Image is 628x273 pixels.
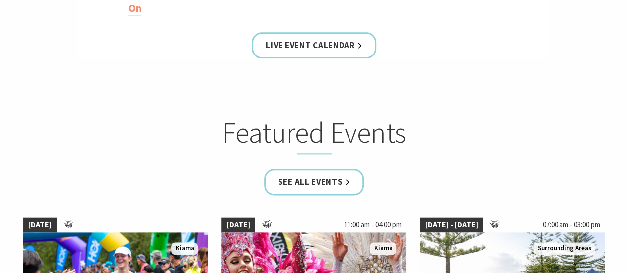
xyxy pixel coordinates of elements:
[221,217,255,233] span: [DATE]
[23,217,57,233] span: [DATE]
[171,242,198,255] span: Kiama
[339,217,406,233] span: 11:00 am - 04:00 pm
[370,242,396,255] span: Kiama
[264,169,364,195] a: See all Events
[120,115,509,154] h2: Featured Events
[420,217,483,233] span: [DATE] - [DATE]
[252,32,376,58] a: Live Event Calendar
[537,217,605,233] span: 07:00 am - 03:00 pm
[533,242,595,255] span: Surrounding Areas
